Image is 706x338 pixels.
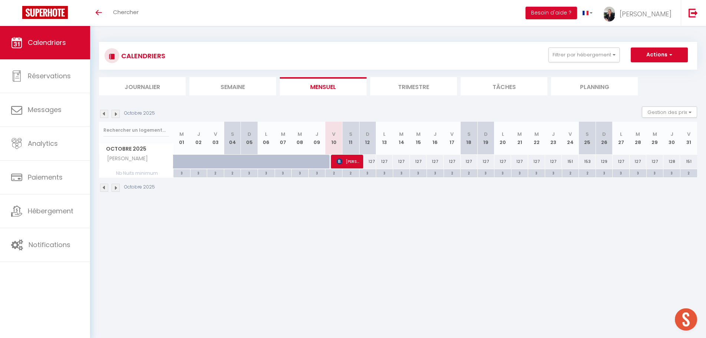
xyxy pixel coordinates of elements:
div: 127 [444,155,461,168]
div: 3 [376,169,393,176]
span: [PERSON_NAME] [100,155,150,163]
th: 28 [630,122,647,155]
li: Trimestre [370,77,457,95]
button: Besoin d'aide ? [526,7,577,19]
abbr: V [687,131,690,138]
button: Actions [631,47,688,62]
abbr: M [416,131,421,138]
div: 2 [579,169,596,176]
th: 14 [393,122,410,155]
span: [PERSON_NAME] [620,9,672,19]
th: 11 [342,122,359,155]
span: [PERSON_NAME] [337,154,359,168]
abbr: L [502,131,504,138]
abbr: M [534,131,539,138]
button: Filtrer par hébergement [548,47,620,62]
div: 3 [545,169,562,176]
abbr: L [383,131,385,138]
th: 22 [528,122,545,155]
abbr: J [552,131,555,138]
abbr: M [179,131,184,138]
div: 127 [410,155,427,168]
div: 129 [596,155,613,168]
th: 12 [359,122,376,155]
abbr: D [602,131,606,138]
div: 128 [663,155,680,168]
abbr: M [636,131,640,138]
div: 127 [630,155,647,168]
div: 127 [545,155,562,168]
li: Semaine [189,77,276,95]
th: 20 [494,122,511,155]
img: ... [604,7,615,22]
abbr: M [653,131,657,138]
span: Nb Nuits minimum [99,169,173,177]
span: Analytics [28,139,58,148]
span: Réservations [28,71,71,81]
div: 3 [410,169,427,176]
div: 3 [292,169,308,176]
abbr: V [450,131,454,138]
abbr: M [517,131,522,138]
div: 127 [528,155,545,168]
div: 3 [511,169,528,176]
abbr: J [434,131,437,138]
th: 16 [427,122,444,155]
div: 127 [427,155,444,168]
th: 13 [376,122,393,155]
th: 08 [292,122,309,155]
p: Octobre 2025 [124,110,155,117]
div: 127 [393,155,410,168]
th: 10 [325,122,342,155]
div: 3 [309,169,325,176]
div: 3 [596,169,613,176]
div: 3 [494,169,511,176]
abbr: S [349,131,352,138]
abbr: S [586,131,589,138]
p: Octobre 2025 [124,184,155,191]
button: Gestion des prix [642,106,697,118]
th: 29 [646,122,663,155]
abbr: D [484,131,488,138]
li: Planning [551,77,638,95]
th: 01 [173,122,190,155]
div: 151 [680,155,697,168]
div: 3 [190,169,207,176]
th: 17 [444,122,461,155]
th: 25 [579,122,596,155]
abbr: S [231,131,234,138]
abbr: S [467,131,471,138]
div: 3 [528,169,545,176]
th: 19 [477,122,494,155]
th: 30 [663,122,680,155]
div: 127 [359,155,376,168]
abbr: V [214,131,217,138]
th: 21 [511,122,528,155]
div: 127 [376,155,393,168]
th: 04 [224,122,241,155]
div: 3 [275,169,292,176]
th: 09 [308,122,325,155]
abbr: L [265,131,267,138]
abbr: D [366,131,369,138]
abbr: J [315,131,318,138]
div: 2 [224,169,241,176]
div: 3 [258,169,275,176]
th: 26 [596,122,613,155]
div: 3 [663,169,680,176]
div: 3 [647,169,663,176]
div: 2 [444,169,461,176]
div: 2 [562,169,579,176]
th: 15 [410,122,427,155]
th: 05 [241,122,258,155]
div: 2 [325,169,342,176]
abbr: L [620,131,622,138]
span: Hébergement [28,206,73,216]
th: 02 [190,122,207,155]
span: Messages [28,105,62,114]
abbr: J [197,131,200,138]
th: 06 [258,122,275,155]
div: 2 [461,169,477,176]
abbr: V [569,131,572,138]
th: 18 [461,122,478,155]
